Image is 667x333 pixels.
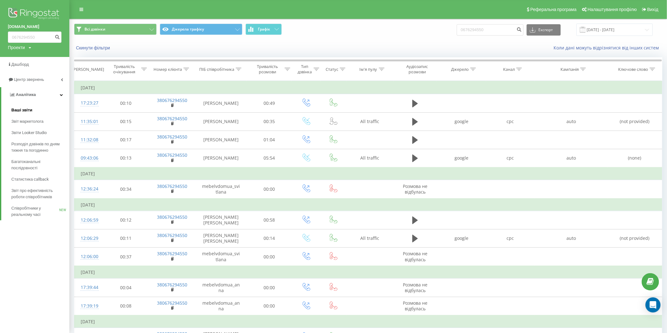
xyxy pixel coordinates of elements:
[252,64,283,75] div: Тривалість розмови
[560,67,579,72] div: Кампанія
[298,64,312,75] div: Тип дзвінка
[157,134,187,140] a: 380676294550
[157,251,187,257] a: 380676294550
[196,248,246,266] td: mebelvdomua_svitlana
[196,149,246,167] td: [PERSON_NAME]
[403,251,427,262] span: Розмова не відбулась
[8,6,61,22] img: Ringostat logo
[326,67,338,72] div: Статус
[81,214,97,226] div: 12:06:59
[399,64,435,75] div: Аудіозапис розмови
[11,127,69,138] a: Звіти Looker Studio
[154,67,182,72] div: Номер клієнта
[11,62,29,67] span: Дашборд
[531,7,577,12] span: Реферальна програма
[360,67,377,72] div: Ім'я пулу
[196,297,246,315] td: mebelvdomua_anna
[157,183,187,189] a: 380676294550
[196,279,246,297] td: mebelvdomua_anna
[246,94,292,112] td: 00:49
[11,203,69,220] a: Співробітники у реальному часіNEW
[157,232,187,238] a: 380676294550
[81,300,97,312] div: 17:39:19
[196,180,246,199] td: mebelvdomua_svitlana
[109,64,140,75] div: Тривалість очікування
[457,24,524,36] input: Пошук за номером
[103,180,149,199] td: 00:34
[74,315,662,328] td: [DATE]
[11,104,69,116] a: Ваші звіти
[11,118,43,125] span: Звіт маркетолога
[607,112,662,131] td: (not provided)
[11,130,47,136] span: Звіти Looker Studio
[346,149,394,167] td: All traffic
[607,229,662,247] td: (not provided)
[16,92,36,97] span: Аналiтика
[346,112,394,131] td: All traffic
[246,24,282,35] button: Графік
[8,44,25,51] div: Проекти
[246,248,292,266] td: 00:00
[84,27,105,32] span: Всі дзвінки
[8,31,61,43] input: Пошук за номером
[74,266,662,279] td: [DATE]
[196,131,246,149] td: [PERSON_NAME]
[11,116,69,127] a: Звіт маркетолога
[103,279,149,297] td: 00:04
[535,112,607,131] td: auto
[74,82,662,94] td: [DATE]
[11,156,69,174] a: Багатоканальні послідовності
[246,211,292,229] td: 00:58
[646,297,661,313] div: Open Intercom Messenger
[103,131,149,149] td: 00:17
[81,232,97,245] div: 12:06:29
[554,45,662,51] a: Коли дані можуть відрізнятися вiд інших систем
[11,159,66,171] span: Багатоканальні послідовності
[258,27,270,31] span: Графік
[527,24,561,36] button: Експорт
[486,112,535,131] td: cpc
[11,176,49,183] span: Статистика callback
[246,131,292,149] td: 01:04
[196,94,246,112] td: [PERSON_NAME]
[647,7,658,12] span: Вихід
[103,112,149,131] td: 00:15
[11,174,69,185] a: Статистика callback
[246,297,292,315] td: 00:00
[14,77,44,82] span: Центр звернень
[81,116,97,128] div: 11:35:01
[81,152,97,164] div: 09:43:06
[81,281,97,294] div: 17:39:44
[157,282,187,288] a: 380676294550
[72,67,104,72] div: [PERSON_NAME]
[81,183,97,195] div: 12:36:24
[11,141,66,154] span: Розподіл дзвінків по дням тижня та погодинно
[246,112,292,131] td: 00:35
[11,188,66,200] span: Звіт про ефективність роботи співробітників
[11,205,59,218] span: Співробітники у реальному часі
[157,300,187,306] a: 380676294550
[196,211,246,229] td: [PERSON_NAME] [PERSON_NAME]
[103,94,149,112] td: 00:10
[403,282,427,293] span: Розмова не відбулась
[103,229,149,247] td: 00:11
[103,297,149,315] td: 00:08
[103,149,149,167] td: 00:13
[486,229,535,247] td: cpc
[11,185,69,203] a: Звіт про ефективність роботи співробітників
[246,279,292,297] td: 00:00
[74,24,157,35] button: Всі дзвінки
[535,149,607,167] td: auto
[403,183,427,195] span: Розмова не відбулась
[1,87,69,102] a: Аналiтика
[8,24,61,30] a: [DOMAIN_NAME]
[437,229,486,247] td: google
[535,229,607,247] td: auto
[246,229,292,247] td: 00:14
[246,180,292,199] td: 00:00
[486,149,535,167] td: cpc
[196,112,246,131] td: [PERSON_NAME]
[199,67,234,72] div: ПІБ співробітника
[588,7,637,12] span: Налаштування профілю
[346,229,394,247] td: All traffic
